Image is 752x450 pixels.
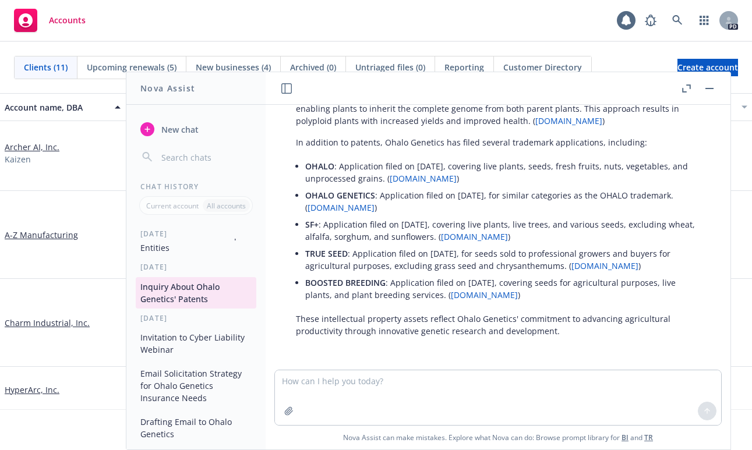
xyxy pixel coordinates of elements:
a: [DOMAIN_NAME] [535,115,602,126]
div: [DATE] [126,229,266,239]
span: Clients (11) [24,61,68,73]
a: TR [644,433,653,442]
span: BOOSTED BREEDING [305,277,386,288]
span: Nova Assist can make mistakes. Explore what Nova can do: Browse prompt library for and [270,426,726,449]
span: Accounts [49,16,86,25]
span: Kaizen [5,153,31,165]
h1: Nova Assist [140,82,195,94]
span: Upcoming renewals (5) [87,61,176,73]
div: Chat History [126,182,266,192]
button: New chat [136,119,256,140]
a: Report a Bug [639,9,662,32]
p: : Application filed on [DATE], for seeds sold to professional growers and buyers for agricultural... [305,247,700,272]
span: OHALO GENETICS [305,190,375,201]
span: OHALO [305,161,334,172]
a: BI [622,433,629,442]
a: A-Z Manufacturing [5,229,78,241]
span: TRUE SEED [305,248,348,259]
span: SF+ [305,219,319,230]
input: Search chats [159,149,252,165]
p: : Application filed on [DATE], covering live plants, seeds, fresh fruits, nuts, vegetables, and u... [305,160,700,185]
a: Archer AI, Inc. [5,141,59,153]
a: [DOMAIN_NAME] [308,202,375,213]
span: Create account [677,56,738,79]
div: [DATE] [126,313,266,323]
button: Overview of Bluelake Capital Entities [136,226,256,257]
div: [DATE] [126,262,266,272]
p: : Application filed on [DATE], for similar categories as the OHALO trademark. ( ) [305,189,700,214]
span: New chat [159,123,199,136]
a: [DOMAIN_NAME] [390,173,457,184]
a: Search [666,9,689,32]
button: Email Solicitation Strategy for Ohalo Genetics Insurance Needs [136,364,256,408]
a: Accounts [9,4,90,37]
span: Customer Directory [503,61,582,73]
button: Inquiry About Ohalo Genetics' Patents [136,277,256,309]
p: : Application filed on [DATE], covering seeds for agricultural purposes, live plants, and plant b... [305,277,700,301]
span: New businesses (4) [196,61,271,73]
p: : Application filed on [DATE], covering live plants, live trees, and various seeds, excluding whe... [305,218,700,243]
a: [DOMAIN_NAME] [451,289,518,300]
span: Untriaged files (0) [355,61,425,73]
p: All accounts [207,201,246,211]
p: In addition to patents, Ohalo Genetics has filed several trademark applications, including: [296,136,700,148]
button: Invitation to Cyber Liability Webinar [136,328,256,359]
button: Drafting Email to Ohalo Genetics [136,412,256,444]
a: HyperArc, Inc. [5,384,59,396]
p: These intellectual property assets reflect Ohalo Genetics' commitment to advancing agricultural p... [296,313,700,337]
a: [DOMAIN_NAME] [441,231,508,242]
p: Current account [146,201,199,211]
a: [DOMAIN_NAME] [571,260,638,271]
a: Charm Industrial, Inc. [5,317,90,329]
a: Create account [677,59,738,76]
a: Switch app [693,9,716,32]
div: Account name, DBA [5,101,108,114]
span: Archived (0) [290,61,336,73]
span: Reporting [444,61,484,73]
